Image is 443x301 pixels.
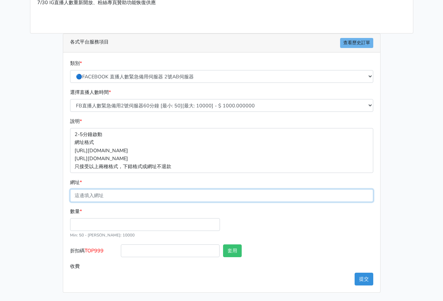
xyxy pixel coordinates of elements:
small: Min: 50 - [PERSON_NAME]: 10000 [70,232,135,238]
label: 收費 [68,260,119,273]
input: 這邊填入網址 [70,189,373,202]
p: 2-5分鐘啟動 網址格式 [URL][DOMAIN_NAME] [URL][DOMAIN_NAME] 只接受以上兩種格式，下錯格式或網址不退款 [70,128,373,173]
label: 數量 [70,207,82,215]
label: 類別 [70,59,82,67]
span: TOP999 [85,247,104,254]
button: 提交 [355,273,373,285]
button: 套用 [223,244,242,257]
label: 網址 [70,178,82,186]
label: 選擇直播人數時間 [70,88,111,96]
div: 各式平台服務項目 [63,34,380,52]
label: 說明 [70,117,82,125]
label: 折扣碼 [68,244,119,260]
a: 查看歷史訂單 [340,38,373,48]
